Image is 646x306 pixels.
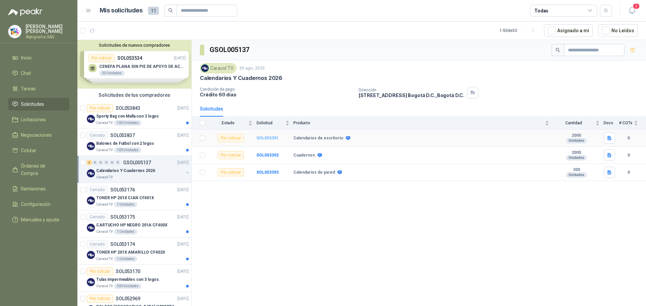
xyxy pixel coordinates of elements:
p: Tulas impermeables con 3 logos. [96,276,160,283]
img: Company Logo [87,278,95,286]
button: Asignado a mi [544,24,593,37]
p: Sporty Bag con Malla con 3 logos [96,113,159,120]
div: Solicitudes [200,105,223,113]
a: Chat [8,67,69,80]
div: Por cotizar [218,134,244,142]
div: Por cotizar [87,267,113,275]
div: 3 [87,160,92,165]
div: Cerrado [87,186,108,194]
a: Licitaciones [8,113,69,126]
a: CerradoSOL053837[DATE] Company LogoBalones de Futbol con 2 logosCaracol TV100 Unidades [77,129,191,156]
p: SOL052969 [116,296,140,301]
th: Estado [209,117,256,130]
img: Company Logo [87,196,95,205]
p: SOL053174 [110,242,135,247]
img: Company Logo [87,251,95,259]
div: 0 [104,160,109,165]
a: SOL053391 [256,136,279,140]
th: Solicitud [256,117,293,130]
a: SOL053393 [256,170,279,175]
p: [DATE] [177,160,189,166]
a: SOL053392 [256,153,279,158]
span: Producto [293,121,544,125]
div: 0 [98,160,103,165]
a: 3 0 0 0 0 0 GSOL005137[DATE] Company LogoCalendarios Y Cuadernos 2026Caracol TV [87,159,190,180]
a: Órdenes de Compra [8,160,69,180]
p: 26 ago, 2025 [239,65,265,72]
p: Caracol TV [96,283,113,289]
p: SOL053175 [110,215,135,219]
p: [DATE] [177,187,189,193]
b: 0 [619,135,638,141]
span: Remisiones [21,185,46,192]
span: Cotizar [21,147,36,154]
div: Unidades [566,155,587,161]
span: Órdenes de Compra [21,162,63,177]
p: Calendarios Y Cuadernos 2026 [200,75,282,82]
div: 100 Unidades [114,147,141,153]
p: Balones de Futbol con 2 logos [96,140,154,147]
img: Company Logo [201,64,209,72]
th: # COTs [619,117,646,130]
span: 11 [148,7,159,15]
a: Remisiones [8,182,69,195]
p: [STREET_ADDRESS] Bogotá D.C. , Bogotá D.C. [359,92,464,98]
a: Por cotizarSOL053170[DATE] Company LogoTulas impermeables con 3 logos.Caracol TV300 Unidades [77,265,191,292]
a: Por cotizarSOL053843[DATE] Company LogoSporty Bag con Malla con 3 logosCaracol TV100 Unidades [77,101,191,129]
img: Company Logo [87,169,95,177]
img: Company Logo [8,25,21,38]
p: TONER HP 201X AMARILLO CF402X [96,249,165,256]
span: Chat [21,70,31,77]
a: CerradoSOL053175[DATE] Company LogoCARTUCHO HP NEGRO 201A CF400XCaracol TV1 Unidades [77,210,191,237]
div: Por cotizar [218,168,244,176]
th: Producto [293,117,553,130]
span: Tareas [21,85,36,92]
div: Caracol TV [200,63,237,73]
div: 1 Unidades [114,229,137,234]
div: Unidades [566,172,587,178]
div: 1 Unidades [114,256,137,262]
div: Todas [534,7,548,14]
b: Cuadernos: [293,153,316,158]
button: 3 [626,5,638,17]
div: Unidades [566,138,587,143]
p: [DATE] [177,214,189,220]
img: Logo peakr [8,8,42,16]
b: Calendarios de escritorio: [293,136,344,141]
span: 3 [633,3,640,9]
p: Caracol TV [96,147,113,153]
p: [DATE] [177,105,189,112]
span: Solicitud [256,121,284,125]
span: Estado [209,121,247,125]
p: Calendarios Y Cuadernos 2026 [96,168,155,174]
span: Manuales y ayuda [21,216,59,223]
th: Cantidad [553,117,604,130]
p: Crédito 60 días [200,92,353,97]
a: Inicio [8,51,69,64]
button: No Leídos [598,24,638,37]
span: Cantidad [553,121,594,125]
div: Cerrado [87,213,108,221]
p: Caracol TV [96,256,113,262]
span: Solicitudes [21,100,44,108]
p: Caracol TV [96,120,113,126]
div: 1 - 50 de 53 [500,25,539,36]
span: Inicio [21,54,32,61]
div: Solicitudes de tus compradores [77,89,191,101]
p: [DATE] [177,132,189,139]
span: Licitaciones [21,116,46,123]
div: Cerrado [87,240,108,248]
img: Company Logo [87,142,95,150]
a: Manuales y ayuda [8,213,69,226]
span: Configuración [21,201,50,208]
button: Solicitudes de nuevos compradores [80,43,189,48]
b: 300 [553,167,600,173]
div: Cerrado [87,131,108,139]
div: 300 Unidades [114,283,141,289]
b: Calendarios de pared: [293,170,336,175]
a: Cotizar [8,144,69,157]
div: 0 [93,160,98,165]
p: Alprigrama SAS [26,35,69,39]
